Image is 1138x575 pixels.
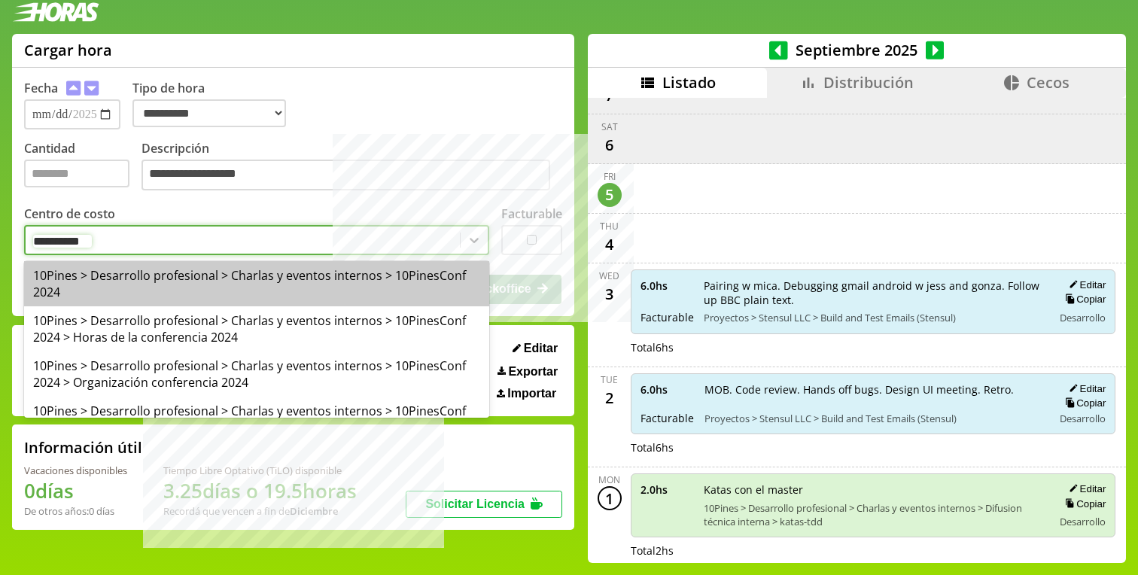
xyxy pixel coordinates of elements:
[631,440,1116,455] div: Total 6 hs
[662,72,716,93] span: Listado
[600,220,619,233] div: Thu
[641,310,693,324] span: Facturable
[24,205,115,222] label: Centro de costo
[631,340,1116,354] div: Total 6 hs
[24,397,489,442] div: 10Pines > Desarrollo profesional > Charlas y eventos internos > 10PinesConf 2024 > Preparacion de...
[641,482,693,497] span: 2.0 hs
[788,40,926,60] span: Septiembre 2025
[1060,412,1106,425] span: Desarrollo
[1060,293,1106,306] button: Copiar
[524,342,558,355] span: Editar
[132,99,286,127] select: Tipo de hora
[1060,311,1106,324] span: Desarrollo
[823,72,914,93] span: Distribución
[508,365,558,379] span: Exportar
[24,437,142,458] h2: Información útil
[425,497,525,510] span: Solicitar Licencia
[507,387,556,400] span: Importar
[163,464,357,477] div: Tiempo Libre Optativo (TiLO) disponible
[598,282,622,306] div: 3
[631,543,1116,558] div: Total 2 hs
[290,504,338,518] b: Diciembre
[598,473,620,486] div: Mon
[598,486,622,510] div: 1
[1060,497,1106,510] button: Copiar
[24,504,127,518] div: De otros años: 0 días
[406,491,562,518] button: Solicitar Licencia
[163,477,357,504] h1: 3.25 días o 19.5 horas
[641,382,694,397] span: 6.0 hs
[641,278,693,293] span: 6.0 hs
[12,2,99,22] img: logotipo
[598,133,622,157] div: 6
[24,477,127,504] h1: 0 días
[1060,397,1106,409] button: Copiar
[704,482,1043,497] span: Katas con el master
[24,80,58,96] label: Fecha
[704,501,1043,528] span: 10Pines > Desarrollo profesional > Charlas y eventos internos > Difusion técnica interna > katas-tdd
[704,311,1043,324] span: Proyectos > Stensul LLC > Build and Test Emails (Stensul)
[24,160,129,187] input: Cantidad
[508,341,562,356] button: Editar
[1064,382,1106,395] button: Editar
[24,464,127,477] div: Vacaciones disponibles
[704,278,1043,307] span: Pairing w mica. Debugging gmail android w jess and gonza. Follow up BBC plain text.
[1060,515,1106,528] span: Desarrollo
[493,364,562,379] button: Exportar
[501,205,562,222] label: Facturable
[163,504,357,518] div: Recordá que vencen a fin de
[24,306,489,351] div: 10Pines > Desarrollo profesional > Charlas y eventos internos > 10PinesConf 2024 > Horas de la co...
[601,373,618,386] div: Tue
[1064,482,1106,495] button: Editar
[598,386,622,410] div: 2
[599,269,619,282] div: Wed
[141,160,550,191] textarea: Descripción
[24,40,112,60] h1: Cargar hora
[1064,278,1106,291] button: Editar
[132,80,298,129] label: Tipo de hora
[24,140,141,195] label: Cantidad
[601,120,618,133] div: Sat
[598,233,622,257] div: 4
[1027,72,1070,93] span: Cecos
[704,382,1043,397] span: MOB. Code review. Hands off bugs. Design UI meeting. Retro.
[641,411,694,425] span: Facturable
[704,412,1043,425] span: Proyectos > Stensul LLC > Build and Test Emails (Stensul)
[24,261,489,306] div: 10Pines > Desarrollo profesional > Charlas y eventos internos > 10PinesConf 2024
[598,183,622,207] div: 5
[24,351,489,397] div: 10Pines > Desarrollo profesional > Charlas y eventos internos > 10PinesConf 2024 > Organización c...
[588,98,1126,561] div: scrollable content
[604,170,616,183] div: Fri
[141,140,562,195] label: Descripción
